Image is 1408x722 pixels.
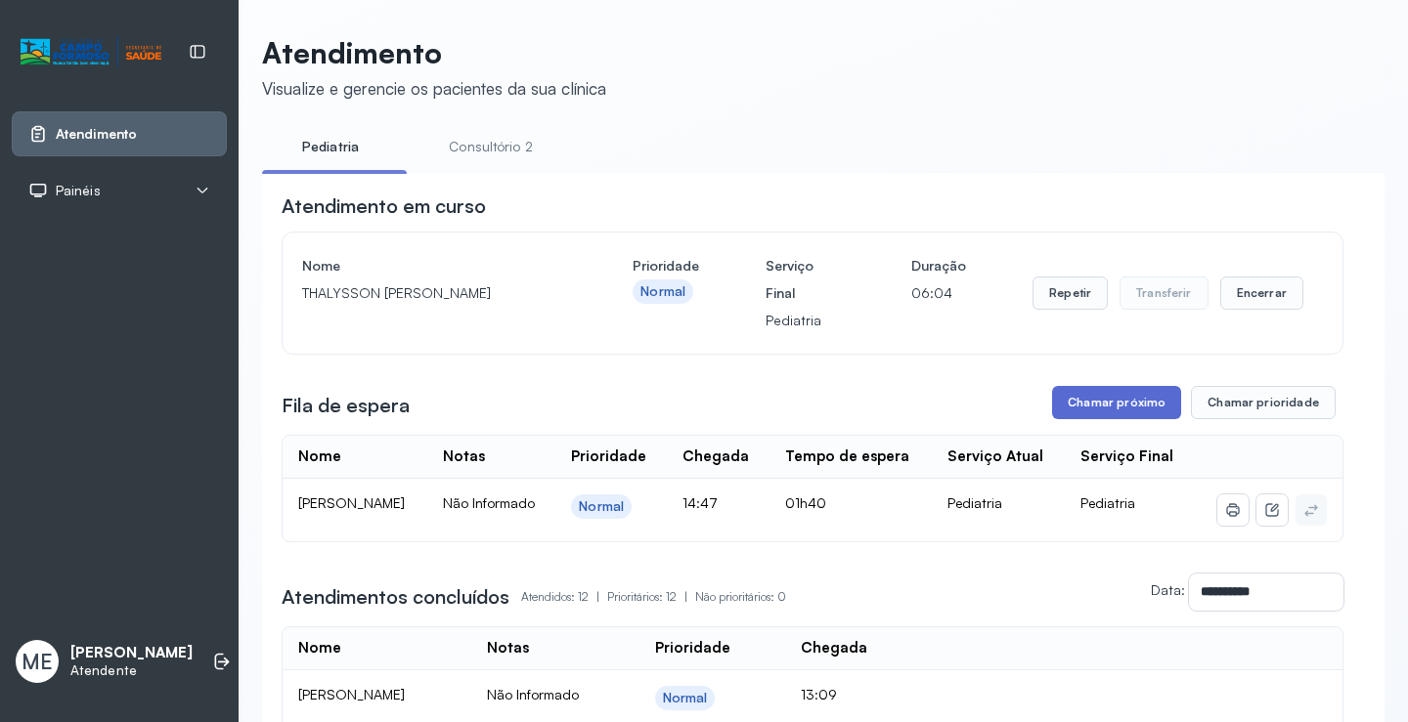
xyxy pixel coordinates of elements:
[633,252,699,279] h4: Prioridade
[655,639,730,658] div: Prioridade
[911,252,966,279] h4: Duração
[1080,447,1173,466] div: Serviço Final
[1033,276,1108,310] button: Repetir
[1220,276,1303,310] button: Encerrar
[607,583,695,611] p: Prioritários: 12
[571,447,646,466] div: Prioridade
[422,131,559,163] a: Consultório 2
[682,447,749,466] div: Chegada
[947,447,1043,466] div: Serviço Atual
[282,583,509,611] h3: Atendimentos concluídos
[262,78,606,99] div: Visualize e gerencie os pacientes da sua clínica
[947,494,1049,512] div: Pediatria
[298,639,341,658] div: Nome
[70,644,193,662] p: [PERSON_NAME]
[785,494,826,511] span: 01h40
[282,192,486,220] h3: Atendimento em curso
[801,686,837,702] span: 13:09
[21,36,161,68] img: Logotipo do estabelecimento
[1080,494,1135,511] span: Pediatria
[801,639,867,658] div: Chegada
[262,35,606,70] p: Atendimento
[1052,386,1181,419] button: Chamar próximo
[262,131,399,163] a: Pediatria
[298,447,341,466] div: Nome
[487,686,579,702] span: Não Informado
[298,494,405,511] span: [PERSON_NAME]
[1120,276,1209,310] button: Transferir
[487,639,529,658] div: Notas
[282,392,410,419] h3: Fila de espera
[695,583,786,611] p: Não prioritários: 0
[56,126,137,143] span: Atendimento
[70,662,193,679] p: Atendente
[682,494,718,511] span: 14:47
[579,498,624,515] div: Normal
[302,279,566,307] p: THALYSSON [PERSON_NAME]
[298,686,405,702] span: [PERSON_NAME]
[785,447,909,466] div: Tempo de espera
[1151,581,1185,598] label: Data:
[1191,386,1336,419] button: Chamar prioridade
[766,307,845,334] p: Pediatria
[663,690,708,706] div: Normal
[684,589,687,604] span: |
[596,589,599,604] span: |
[302,252,566,279] h4: Nome
[521,583,607,611] p: Atendidos: 12
[56,183,101,199] span: Painéis
[911,279,966,307] p: 06:04
[443,494,535,511] span: Não Informado
[28,124,210,144] a: Atendimento
[640,283,685,300] div: Normal
[443,447,485,466] div: Notas
[766,252,845,307] h4: Serviço Final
